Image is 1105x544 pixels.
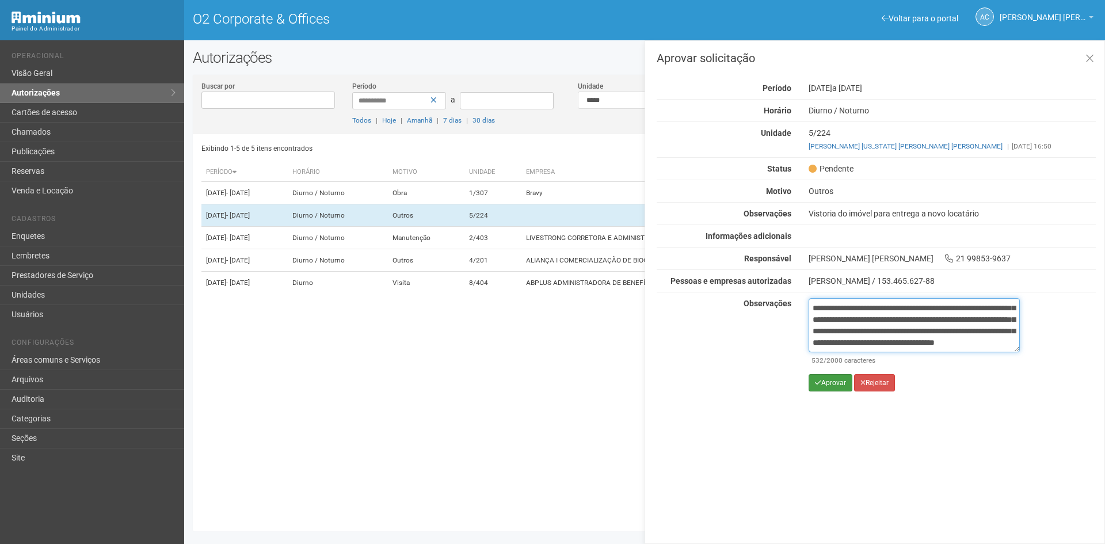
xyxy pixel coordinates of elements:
span: - [DATE] [226,256,250,264]
a: 30 dias [473,116,495,124]
span: | [437,116,439,124]
strong: Responsável [744,254,791,263]
h1: O2 Corporate & Offices [193,12,636,26]
span: - [DATE] [226,211,250,219]
img: Minium [12,12,81,24]
th: Empresa [521,163,838,182]
th: Motivo [388,163,464,182]
span: - [DATE] [226,279,250,287]
a: 7 dias [443,116,462,124]
a: [PERSON_NAME] [PERSON_NAME] [1000,14,1093,24]
td: ABPLUS ADMINISTRADORA DE BENEFÍCIOS [521,272,838,294]
a: Hoje [382,116,396,124]
span: | [401,116,402,124]
li: Cadastros [12,215,176,227]
h2: Autorizações [193,49,1096,66]
span: 532 [811,356,824,364]
span: a [451,95,455,104]
td: 5/224 [464,204,521,227]
td: [DATE] [201,272,288,294]
td: LIVESTRONG CORRETORA E ADMINISTRACAO DE SEGUROS [521,227,838,249]
button: Rejeitar [854,374,895,391]
label: Período [352,81,376,92]
th: Período [201,163,288,182]
td: 8/404 [464,272,521,294]
strong: Observações [744,299,791,308]
a: [PERSON_NAME] [US_STATE] [PERSON_NAME] [PERSON_NAME] [809,142,1003,150]
li: Configurações [12,338,176,351]
span: Pendente [809,163,853,174]
span: | [1007,142,1009,150]
div: [DATE] 16:50 [809,141,1096,151]
div: [DATE] [800,83,1104,93]
strong: Observações [744,209,791,218]
a: Voltar para o portal [882,14,958,23]
li: Operacional [12,52,176,64]
td: Manutenção [388,227,464,249]
td: Visita [388,272,464,294]
div: Painel do Administrador [12,24,176,34]
td: 2/403 [464,227,521,249]
div: /2000 caracteres [811,355,1017,366]
div: Diurno / Noturno [800,105,1104,116]
a: Amanhã [407,116,432,124]
a: Todos [352,116,371,124]
strong: Status [767,164,791,173]
strong: Unidade [761,128,791,138]
strong: Pessoas e empresas autorizadas [670,276,791,286]
td: Diurno [288,272,388,294]
strong: Informações adicionais [706,231,791,241]
td: 1/307 [464,182,521,204]
a: AC [976,7,994,26]
th: Horário [288,163,388,182]
div: 5/224 [800,128,1104,151]
td: Bravy [521,182,838,204]
td: Outros [388,204,464,227]
div: Vistoria do imóvel para entrega a novo locatário [800,208,1104,219]
td: 4/201 [464,249,521,272]
td: Diurno / Noturno [288,182,388,204]
div: Exibindo 1-5 de 5 itens encontrados [201,140,641,157]
strong: Período [763,83,791,93]
label: Buscar por [201,81,235,92]
td: Diurno / Noturno [288,204,388,227]
button: Aprovar [809,374,852,391]
a: Fechar [1078,47,1102,71]
td: [DATE] [201,227,288,249]
span: - [DATE] [226,189,250,197]
span: - [DATE] [226,234,250,242]
span: a [DATE] [832,83,862,93]
td: [DATE] [201,182,288,204]
div: Outros [800,186,1104,196]
td: Diurno / Noturno [288,249,388,272]
div: [PERSON_NAME] / 153.465.627-88 [809,276,1096,286]
span: | [466,116,468,124]
th: Unidade [464,163,521,182]
label: Unidade [578,81,603,92]
span: | [376,116,378,124]
td: Diurno / Noturno [288,227,388,249]
strong: Motivo [766,187,791,196]
h3: Aprovar solicitação [657,52,1096,64]
strong: Horário [764,106,791,115]
td: Outros [388,249,464,272]
td: [DATE] [201,249,288,272]
div: [PERSON_NAME] [PERSON_NAME] 21 99853-9637 [800,253,1104,264]
span: Ana Carla de Carvalho Silva [1000,2,1086,22]
td: Obra [388,182,464,204]
td: ALIANÇA I COMERCIALIZAÇÃO DE BIOCOMBUSTÍVEIS E ENE [521,249,838,272]
td: [DATE] [201,204,288,227]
